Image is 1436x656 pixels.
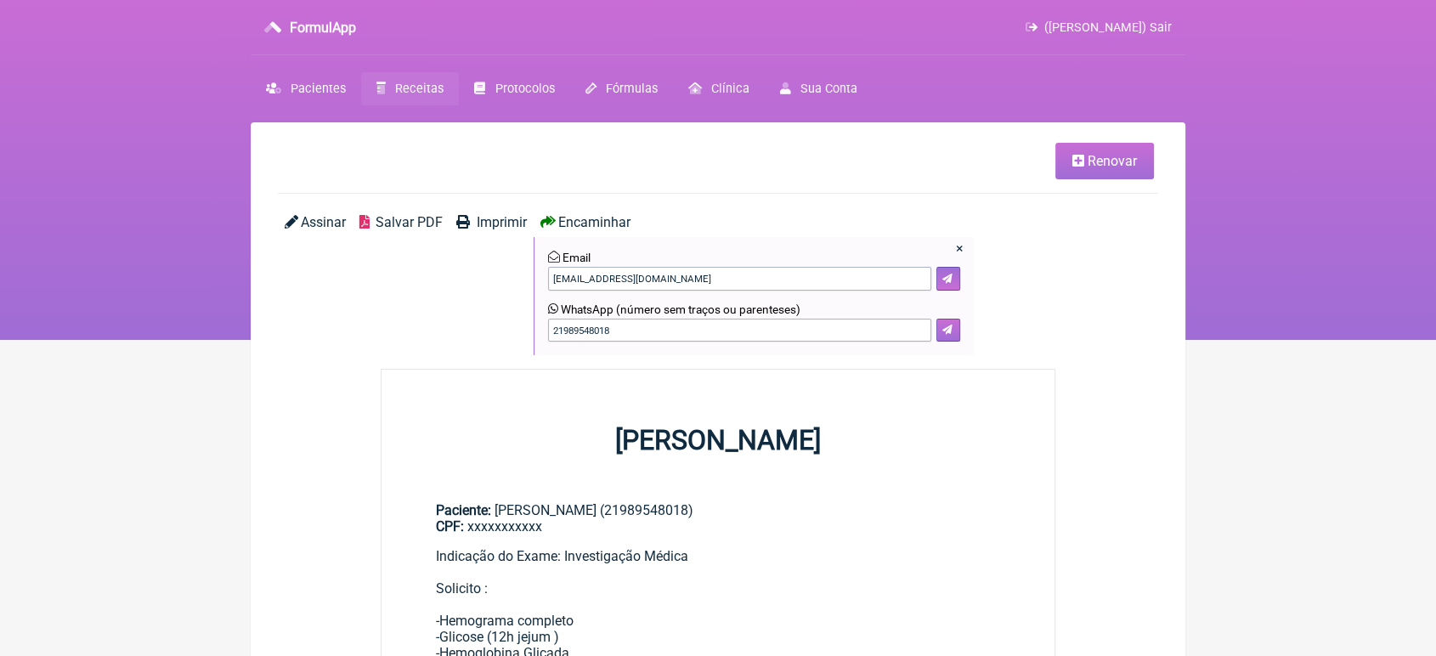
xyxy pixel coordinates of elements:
span: Paciente: [436,502,491,518]
a: Fórmulas [570,72,673,105]
span: Salvar PDF [376,214,443,230]
span: Pacientes [291,82,346,96]
h1: [PERSON_NAME] [382,424,1054,456]
a: Pacientes [251,72,361,105]
a: Encaminhar [540,214,630,230]
span: Clínica [711,82,749,96]
a: Assinar [285,214,346,230]
a: Salvar PDF [359,214,443,355]
a: Imprimir [456,214,526,355]
span: Encaminhar [558,214,630,230]
span: Fórmulas [606,82,658,96]
span: Renovar [1088,153,1137,169]
div: xxxxxxxxxxx [436,518,1000,534]
a: Renovar [1055,143,1154,179]
a: Receitas [361,72,459,105]
span: Email [563,251,591,264]
span: Imprimir [477,214,527,230]
span: ([PERSON_NAME]) Sair [1044,20,1172,35]
span: WhatsApp (número sem traços ou parenteses) [561,303,800,316]
div: [PERSON_NAME] (21989548018) [436,502,1000,534]
span: Receitas [395,82,444,96]
span: Protocolos [495,82,555,96]
h3: FormulApp [290,20,356,36]
a: Fechar [956,240,964,257]
a: ([PERSON_NAME]) Sair [1026,20,1172,35]
span: Assinar [301,214,346,230]
a: Clínica [673,72,765,105]
span: CPF: [436,518,464,534]
span: Sua Conta [800,82,857,96]
a: Sua Conta [765,72,873,105]
a: Protocolos [459,72,569,105]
